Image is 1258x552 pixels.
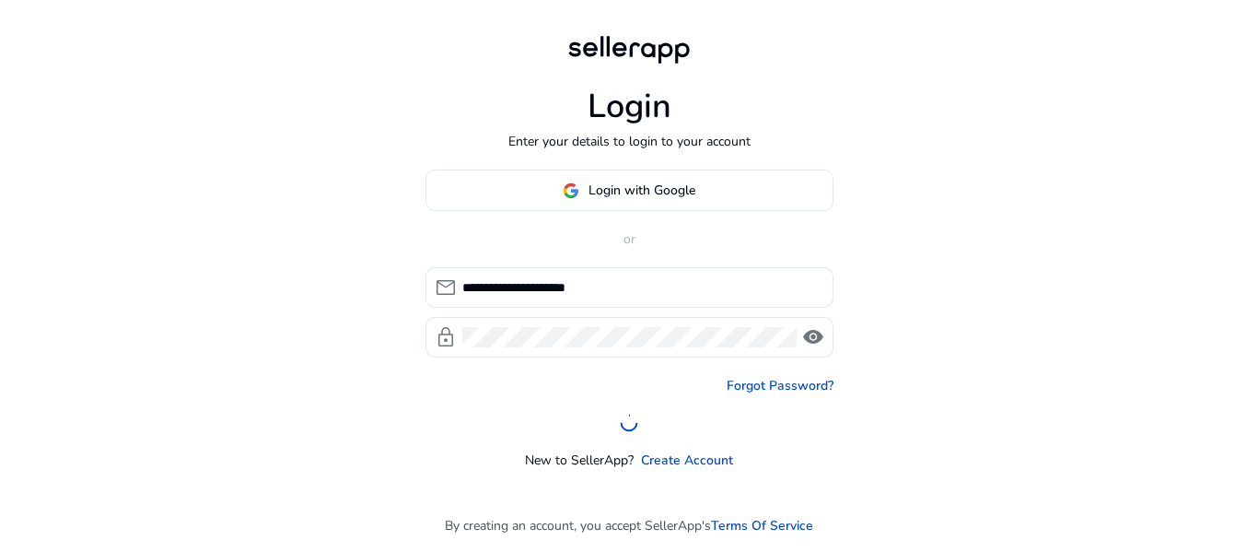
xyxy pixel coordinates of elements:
[727,376,833,395] a: Forgot Password?
[508,132,751,151] p: Enter your details to login to your account
[588,181,695,200] span: Login with Google
[435,326,457,348] span: lock
[425,170,833,211] button: Login with Google
[802,326,824,348] span: visibility
[563,182,579,199] img: google-logo.svg
[588,87,671,126] h1: Login
[525,451,634,470] p: New to SellerApp?
[641,451,733,470] a: Create Account
[711,516,813,535] a: Terms Of Service
[435,276,457,299] span: mail
[425,229,833,249] p: or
